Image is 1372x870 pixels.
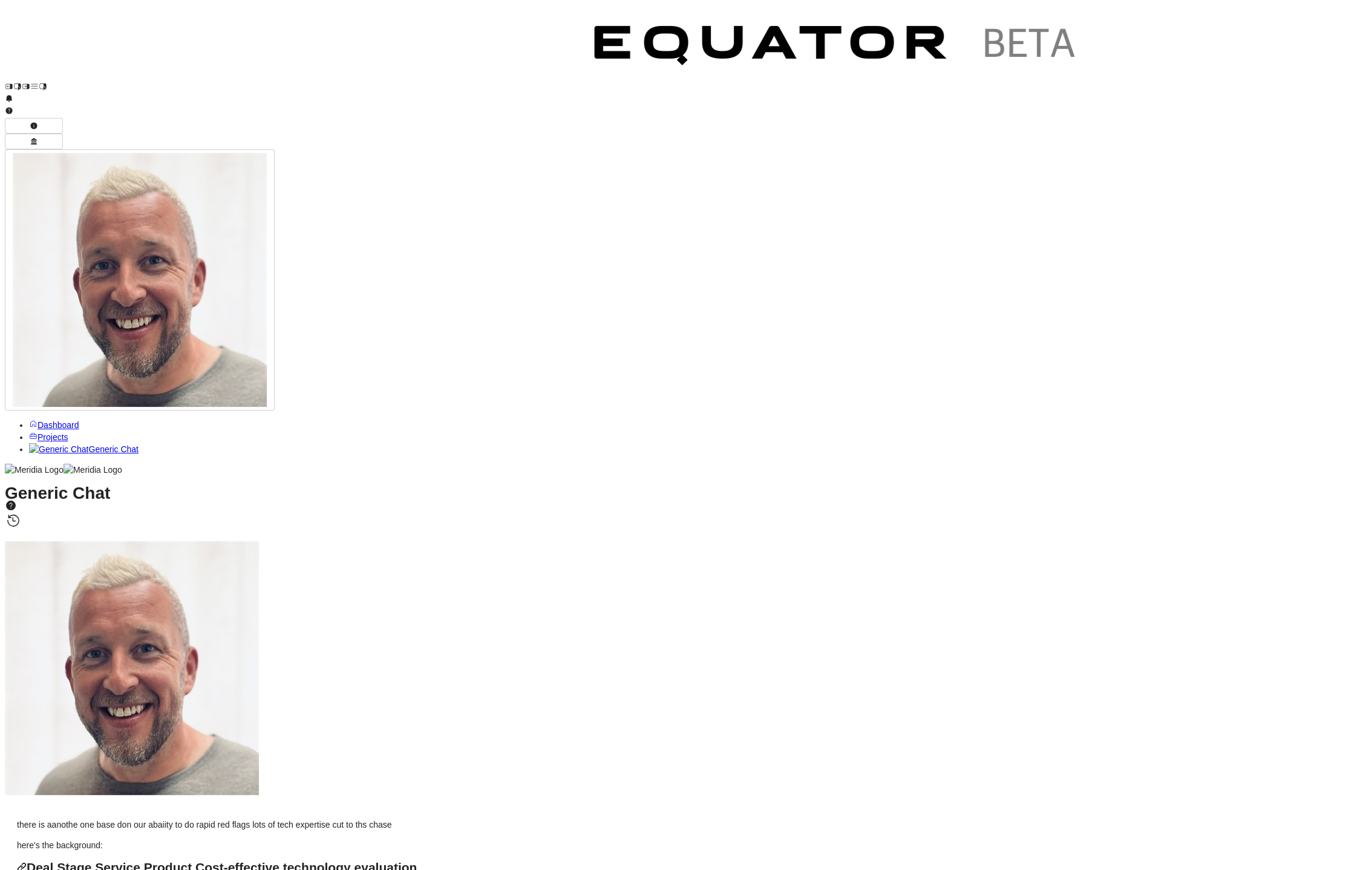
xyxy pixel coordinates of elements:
[5,487,1367,530] h1: Generic Chat
[17,839,471,851] p: here's the background:
[47,5,573,91] img: Customer Logo
[64,464,122,476] img: Meridia Logo
[17,819,471,831] p: there is aanothe one base don our abaiity to do rapid red flags lots of tech expertise cut to ths...
[5,541,1367,798] div: Scott Mackay
[5,541,259,795] img: Profile Icon
[29,432,68,442] a: Projects
[29,444,139,454] a: Generic ChatGeneric Chat
[29,443,88,455] img: Generic Chat
[573,5,1100,91] img: Customer Logo
[29,420,79,430] a: Dashboard
[38,432,68,442] span: Projects
[13,153,267,407] img: Profile Icon
[88,444,138,454] span: Generic Chat
[5,464,64,476] img: Meridia Logo
[38,420,79,430] span: Dashboard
